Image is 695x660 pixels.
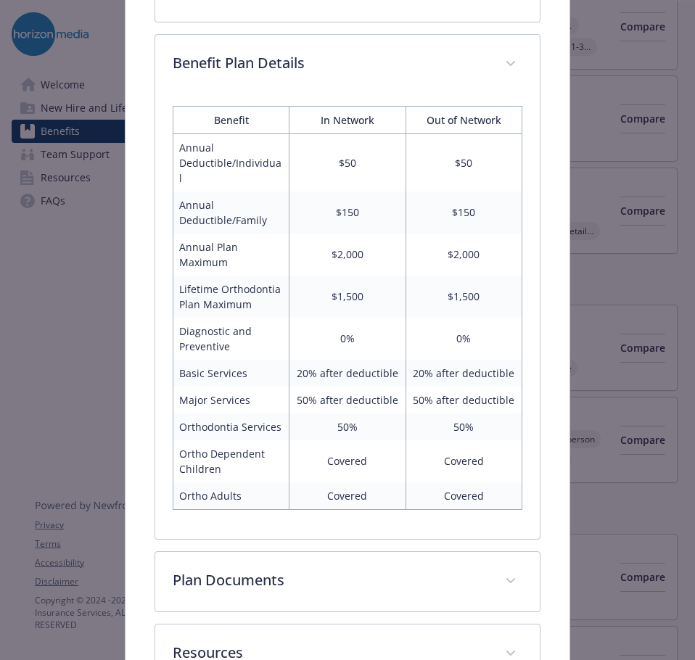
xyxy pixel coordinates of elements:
td: Covered [289,440,406,482]
td: 50% [289,413,406,440]
td: Covered [406,482,522,510]
p: Benefit Plan Details [173,52,487,74]
div: Benefit Plan Details [155,94,539,539]
td: $1,500 [289,276,406,318]
p: Plan Documents [173,569,487,591]
td: Basic Services [173,360,289,387]
td: Annual Deductible/Family [173,191,289,234]
td: Lifetime Orthodontia Plan Maximum [173,276,289,318]
td: 20% after deductible [289,360,406,387]
td: Diagnostic and Preventive [173,318,289,360]
td: 50% [406,413,522,440]
td: $1,500 [406,276,522,318]
td: Ortho Adults [173,482,289,510]
td: Covered [289,482,406,510]
td: Orthodontia Services [173,413,289,440]
td: 50% after deductible [406,387,522,413]
td: Covered [406,440,522,482]
th: Out of Network [406,106,522,133]
th: Benefit [173,106,289,133]
div: Benefit Plan Details [155,35,539,94]
td: Major Services [173,387,289,413]
td: $2,000 [289,234,406,276]
td: $2,000 [406,234,522,276]
td: $150 [406,191,522,234]
td: $50 [289,133,406,191]
td: 20% after deductible [406,360,522,387]
td: 0% [406,318,522,360]
td: 0% [289,318,406,360]
td: Ortho Dependent Children [173,440,289,482]
td: $50 [406,133,522,191]
td: Annual Deductible/Individual [173,133,289,191]
th: In Network [289,106,406,133]
td: $150 [289,191,406,234]
td: 50% after deductible [289,387,406,413]
td: Annual Plan Maximum [173,234,289,276]
div: Plan Documents [155,552,539,611]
